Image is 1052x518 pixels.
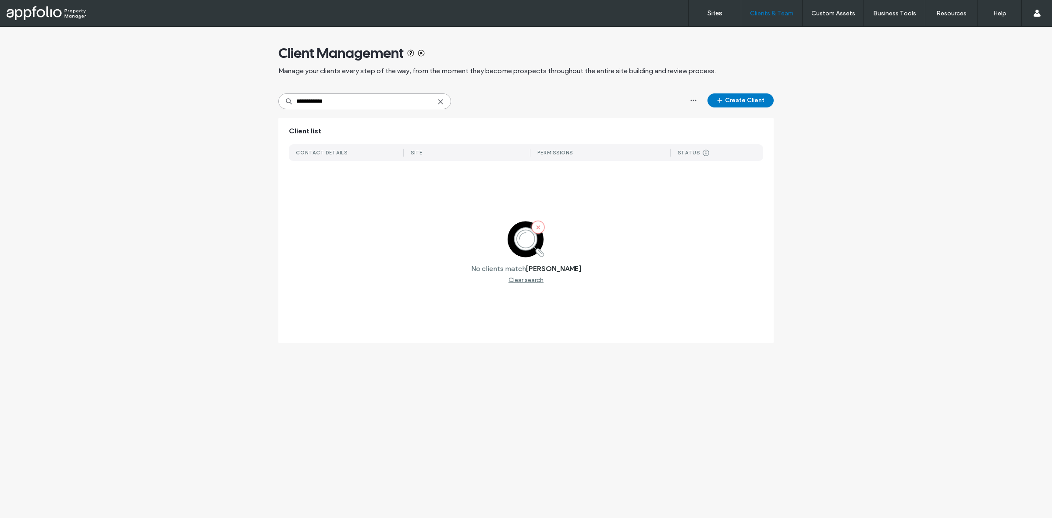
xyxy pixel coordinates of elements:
div: Clear search [508,276,544,284]
label: Help [993,10,1006,17]
span: Client list [289,126,321,136]
div: SITE [411,150,423,156]
label: Clients & Team [750,10,793,17]
span: Manage your clients every step of the way, from the moment they become prospects throughout the e... [278,66,716,76]
label: Business Tools [873,10,916,17]
span: Help [20,6,38,14]
label: Custom Assets [811,10,855,17]
div: CONTACT DETAILS [296,150,348,156]
span: Client Management [278,44,404,62]
label: Sites [707,9,722,17]
div: STATUS [678,150,700,156]
div: PERMISSIONS [537,150,573,156]
label: Resources [936,10,967,17]
label: [PERSON_NAME] [526,264,581,273]
label: No clients match [471,264,526,273]
button: Create Client [707,93,774,107]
